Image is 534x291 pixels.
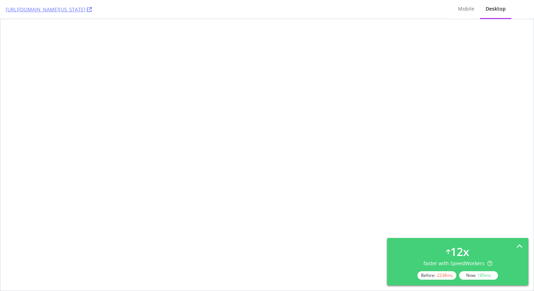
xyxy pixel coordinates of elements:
div: 12 x [450,244,469,260]
div: Mobile [458,5,474,12]
div: Desktop [486,5,506,12]
a: [URL][DOMAIN_NAME][US_STATE] [6,6,92,13]
div: faster with SpeedWorkers [423,260,492,267]
div: Before: [417,271,456,280]
div: Now: [459,271,498,280]
div: 185 ms [477,272,491,278]
div: 2238 ms [437,272,453,278]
